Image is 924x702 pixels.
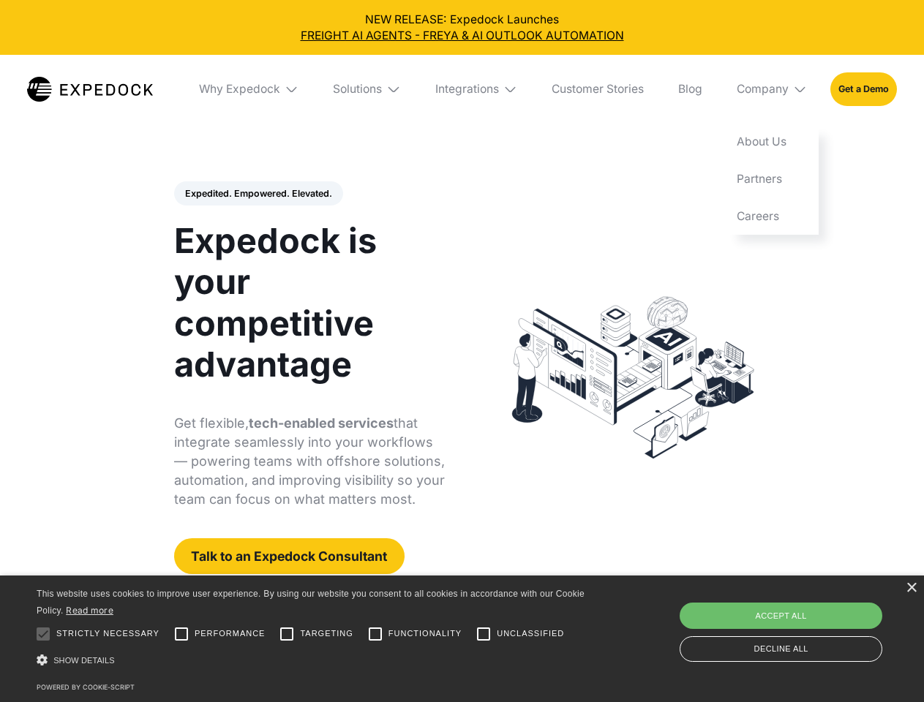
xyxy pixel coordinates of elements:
a: Partners [725,161,819,198]
div: NEW RELEASE: Expedock Launches [12,12,913,44]
div: Solutions [322,55,413,124]
span: This website uses cookies to improve user experience. By using our website you consent to all coo... [37,589,585,616]
span: Show details [53,656,115,665]
div: Company [737,82,789,97]
div: Why Expedock [199,82,280,97]
h1: Expedock is your competitive advantage [174,220,446,385]
span: Unclassified [497,627,564,640]
a: Customer Stories [540,55,655,124]
nav: Company [725,124,819,235]
span: Functionality [388,627,462,640]
span: Targeting [300,627,353,640]
a: Blog [666,55,713,124]
div: Solutions [333,82,382,97]
a: Careers [725,197,819,235]
div: Why Expedock [187,55,310,124]
div: Integrations [435,82,499,97]
a: Powered by cookie-script [37,683,135,691]
div: Company [725,55,819,124]
a: Read more [66,605,113,616]
a: Get a Demo [830,72,897,105]
div: Integrations [424,55,529,124]
span: Strictly necessary [56,627,159,640]
a: About Us [725,124,819,161]
span: Performance [195,627,266,640]
strong: tech-enabled services [249,415,394,431]
a: Talk to an Expedock Consultant [174,538,405,574]
iframe: Chat Widget [680,544,924,702]
div: Show details [37,651,590,671]
a: FREIGHT AI AGENTS - FREYA & AI OUTLOOK AUTOMATION [12,28,913,44]
p: Get flexible, that integrate seamlessly into your workflows — powering teams with offshore soluti... [174,414,446,509]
